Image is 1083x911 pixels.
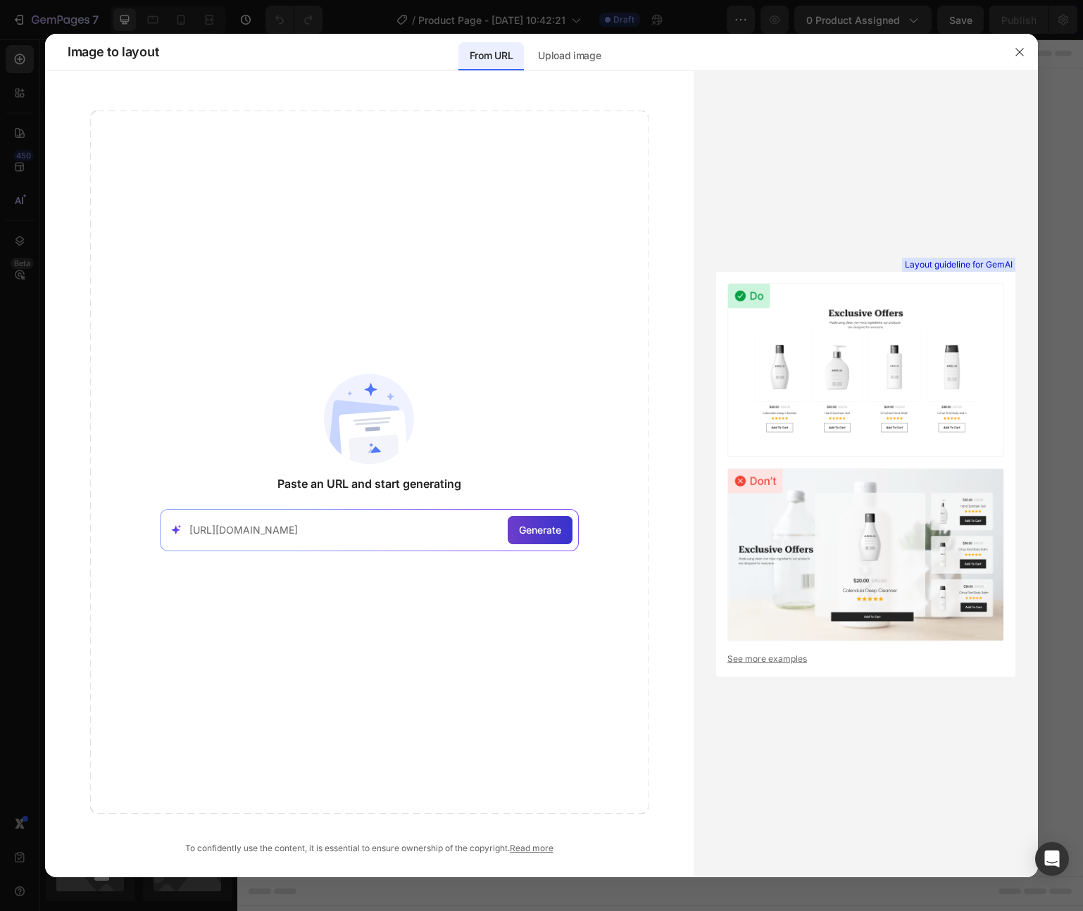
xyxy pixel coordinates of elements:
div: Open Intercom Messenger [1035,842,1069,876]
input: Paste your link here [189,522,502,537]
button: Add sections [321,467,418,496]
span: Layout guideline for GemAI [905,258,1013,271]
div: To confidently use the content, it is essential to ensure ownership of the copyright. [90,842,649,855]
div: Start with Generating from URL or image [328,546,518,558]
p: From URL [470,47,513,64]
p: Upload image [538,47,601,64]
span: Paste an URL and start generating [277,475,461,492]
button: Add elements [426,467,525,496]
a: Read more [510,843,553,853]
div: Start with Sections from sidebar [338,439,508,456]
span: Image to layout [68,44,158,61]
a: See more examples [727,653,1004,665]
span: Generate [519,522,561,537]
